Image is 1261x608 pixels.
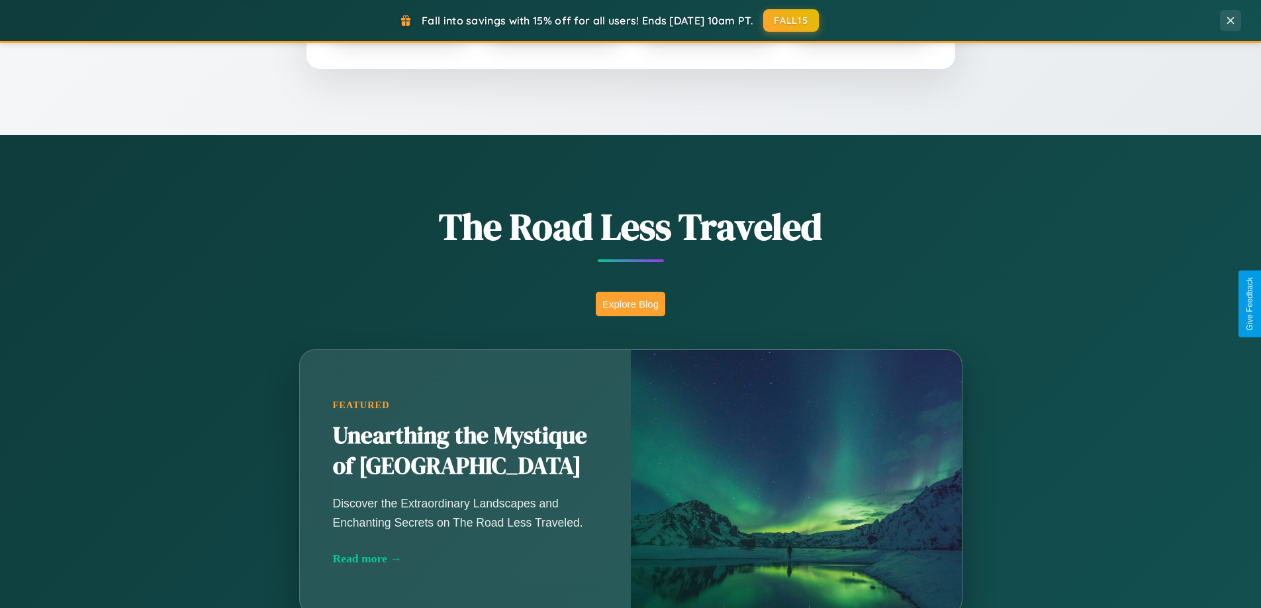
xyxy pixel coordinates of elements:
p: Discover the Extraordinary Landscapes and Enchanting Secrets on The Road Less Traveled. [333,494,598,531]
div: Read more → [333,552,598,566]
button: FALL15 [763,9,819,32]
div: Give Feedback [1245,277,1254,331]
button: Explore Blog [596,292,665,316]
h1: The Road Less Traveled [234,201,1028,252]
h2: Unearthing the Mystique of [GEOGRAPHIC_DATA] [333,421,598,482]
span: Fall into savings with 15% off for all users! Ends [DATE] 10am PT. [422,14,753,27]
div: Featured [333,400,598,411]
